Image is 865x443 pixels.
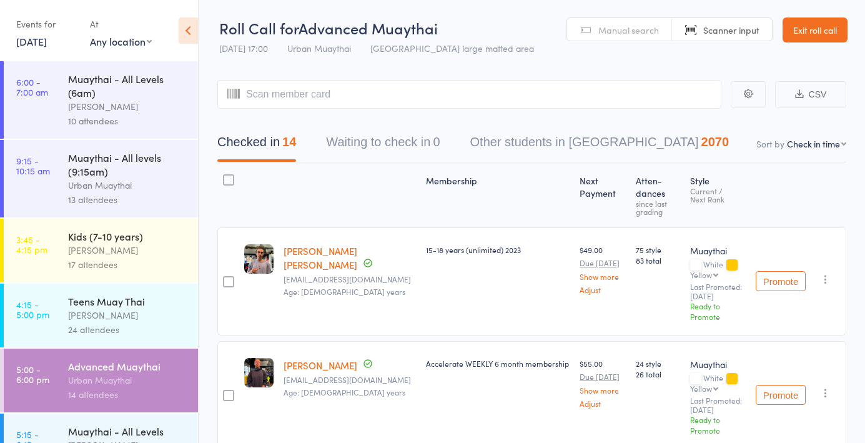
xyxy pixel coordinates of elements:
[690,271,712,279] div: Yellow
[787,137,840,150] div: Check in time
[68,243,187,257] div: [PERSON_NAME]
[690,187,746,203] div: Current / Next Rank
[426,244,570,255] div: 15-18 years (unlimited) 2023
[433,135,440,149] div: 0
[580,272,625,281] a: Show more
[68,424,187,438] div: Muaythai - All Levels
[775,81,846,108] button: CSV
[68,192,187,207] div: 13 attendees
[580,244,625,294] div: $49.00
[631,168,685,222] div: Atten­dances
[68,359,187,373] div: Advanced Muaythai
[284,376,416,384] small: kirkcraigen@icloud.com
[16,34,47,48] a: [DATE]
[90,14,152,34] div: At
[685,168,751,222] div: Style
[580,399,625,407] a: Adjust
[580,286,625,294] a: Adjust
[68,151,187,178] div: Muaythai - All levels (9:15am)
[284,286,405,297] span: Age: [DEMOGRAPHIC_DATA] years
[284,387,405,397] span: Age: [DEMOGRAPHIC_DATA] years
[16,77,48,97] time: 6:00 - 7:00 am
[636,255,680,266] span: 83 total
[284,275,416,284] small: nargiza@bigpond.com
[756,271,806,291] button: Promote
[16,156,50,176] time: 9:15 - 10:15 am
[756,385,806,405] button: Promote
[219,42,268,54] span: [DATE] 17:00
[690,396,746,414] small: Last Promoted: [DATE]
[4,349,198,412] a: 5:00 -6:00 pmAdvanced MuaythaiUrban Muaythai14 attendees
[287,42,351,54] span: Urban Muaythai
[370,42,534,54] span: [GEOGRAPHIC_DATA] large matted area
[690,301,746,322] div: Ready to Promote
[282,135,296,149] div: 14
[68,387,187,402] div: 14 attendees
[90,34,152,48] div: Any location
[636,369,680,379] span: 26 total
[68,72,187,99] div: Muaythai - All Levels (6am)
[690,358,746,371] div: Muaythai
[4,219,198,282] a: 3:45 -4:15 pmKids (7-10 years)[PERSON_NAME]17 attendees
[580,386,625,394] a: Show more
[68,257,187,272] div: 17 attendees
[636,358,680,369] span: 24 style
[68,294,187,308] div: Teens Muay Thai
[68,178,187,192] div: Urban Muaythai
[68,308,187,322] div: [PERSON_NAME]
[690,414,746,436] div: Ready to Promote
[244,244,274,274] img: image1729763517.png
[4,140,198,217] a: 9:15 -10:15 amMuaythai - All levels (9:15am)Urban Muaythai13 attendees
[16,364,49,384] time: 5:00 - 6:00 pm
[598,24,659,36] span: Manual search
[284,359,357,372] a: [PERSON_NAME]
[326,129,440,162] button: Waiting to check in0
[636,199,680,216] div: since last grading
[68,99,187,114] div: [PERSON_NAME]
[4,284,198,347] a: 4:15 -5:00 pmTeens Muay Thai[PERSON_NAME]24 attendees
[217,80,721,109] input: Scan member card
[68,114,187,128] div: 10 attendees
[217,129,296,162] button: Checked in14
[244,358,274,387] img: image1752736265.png
[68,373,187,387] div: Urban Muaythai
[690,384,712,392] div: Yellow
[701,135,729,149] div: 2070
[580,259,625,267] small: Due [DATE]
[575,168,630,222] div: Next Payment
[16,299,49,319] time: 4:15 - 5:00 pm
[16,234,47,254] time: 3:45 - 4:15 pm
[4,61,198,139] a: 6:00 -7:00 amMuaythai - All Levels (6am)[PERSON_NAME]10 attendees
[16,14,77,34] div: Events for
[421,168,575,222] div: Membership
[690,260,746,279] div: White
[636,244,680,255] span: 75 style
[299,17,438,38] span: Advanced Muaythai
[580,358,625,407] div: $55.00
[580,372,625,381] small: Due [DATE]
[68,229,187,243] div: Kids (7-10 years)
[470,129,729,162] button: Other students in [GEOGRAPHIC_DATA]2070
[756,137,784,150] label: Sort by
[783,17,848,42] a: Exit roll call
[284,244,357,271] a: [PERSON_NAME] [PERSON_NAME]
[690,374,746,392] div: White
[703,24,759,36] span: Scanner input
[690,244,746,257] div: Muaythai
[219,17,299,38] span: Roll Call for
[426,358,570,369] div: Accelerate WEEKLY 6 month membership
[68,322,187,337] div: 24 attendees
[690,282,746,301] small: Last Promoted: [DATE]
